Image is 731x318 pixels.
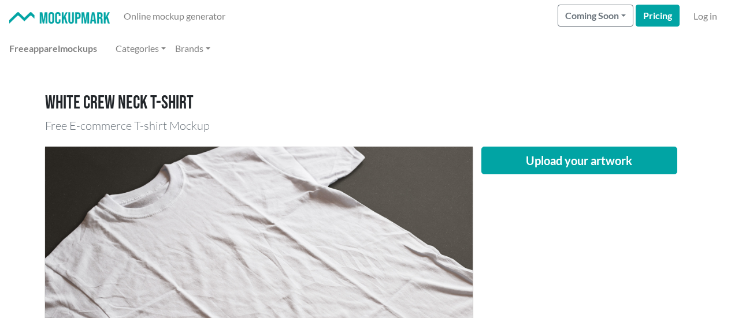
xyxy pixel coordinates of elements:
[170,37,215,60] a: Brands
[558,5,633,27] button: Coming Soon
[45,92,687,114] h1: White crew neck T-shirt
[9,12,110,24] img: Mockup Mark
[45,119,687,133] h3: Free E-commerce T-shirt Mockup
[5,37,102,60] a: Freeapparelmockups
[119,5,230,28] a: Online mockup generator
[636,5,680,27] a: Pricing
[481,147,678,174] button: Upload your artwork
[689,5,722,28] a: Log in
[29,43,60,54] span: apparel
[111,37,170,60] a: Categories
